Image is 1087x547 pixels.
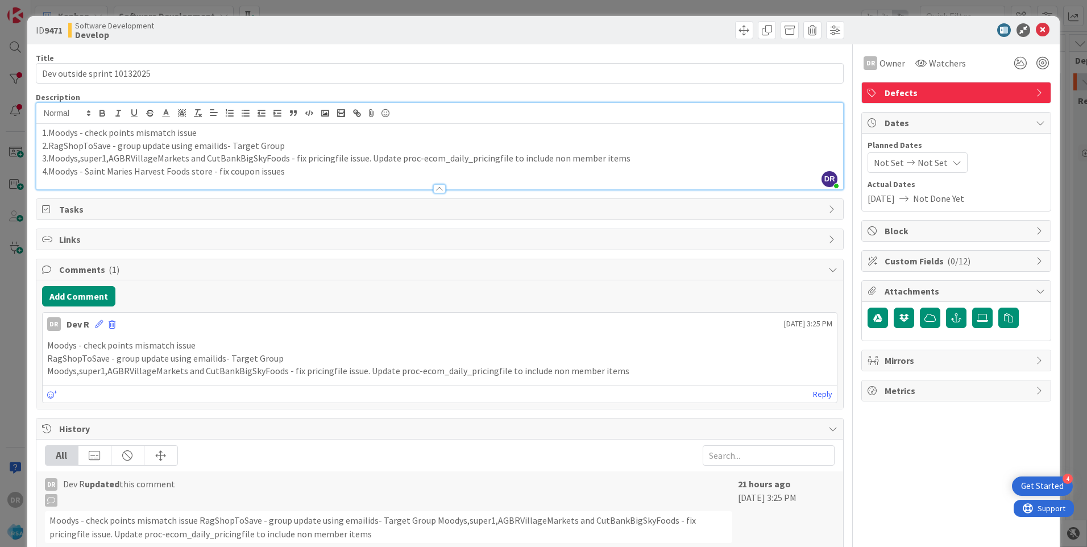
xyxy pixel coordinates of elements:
[42,139,837,152] p: 2.RagShopToSave - group update using emailids- Target Group
[42,126,837,139] p: 1.Moodys - check points mismatch issue
[47,352,832,365] p: RagShopToSave - group update using emailids- Target Group
[885,384,1030,397] span: Metrics
[47,339,832,352] p: Moodys - check points mismatch issue
[36,63,844,84] input: type card name here...
[59,233,823,246] span: Links
[822,171,837,187] span: DR
[738,478,791,490] b: 21 hours ago
[885,86,1030,100] span: Defects
[947,255,970,267] span: ( 0/12 )
[885,354,1030,367] span: Mirrors
[47,317,61,331] div: DR
[75,30,154,39] b: Develop
[1021,480,1064,492] div: Get Started
[85,478,119,490] b: updated
[36,53,54,63] label: Title
[868,139,1045,151] span: Planned Dates
[874,156,904,169] span: Not Set
[109,264,119,275] span: ( 1 )
[45,478,57,491] div: DR
[47,364,832,378] p: Moodys,super1,AGBRVillageMarkets and CutBankBigSkyFoods - fix pricingfile issue. Update proc-ecom...
[703,445,835,466] input: Search...
[918,156,948,169] span: Not Set
[45,511,732,543] div: Moodys - check points mismatch issue RagShopToSave - group update using emailids- Target Group Mo...
[1063,474,1073,484] div: 4
[929,56,966,70] span: Watchers
[36,92,80,102] span: Description
[59,263,823,276] span: Comments
[1012,476,1073,496] div: Open Get Started checklist, remaining modules: 4
[75,21,154,30] span: Software Development
[36,23,63,37] span: ID
[913,192,964,205] span: Not Done Yet
[63,477,175,507] span: Dev R this comment
[879,56,905,70] span: Owner
[885,116,1030,130] span: Dates
[738,477,835,543] div: [DATE] 3:25 PM
[868,179,1045,190] span: Actual Dates
[885,224,1030,238] span: Block
[45,446,78,465] div: All
[59,422,823,436] span: History
[885,254,1030,268] span: Custom Fields
[24,2,52,15] span: Support
[42,165,837,178] p: 4.Moodys - Saint Maries Harvest Foods store - fix coupon issues
[868,192,895,205] span: [DATE]
[813,387,832,401] a: Reply
[67,317,89,331] div: Dev R
[44,24,63,36] b: 9471
[59,202,823,216] span: Tasks
[784,318,832,330] span: [DATE] 3:25 PM
[885,284,1030,298] span: Attachments
[864,56,877,70] div: DR
[42,152,837,165] p: 3.Moodys,super1,AGBRVillageMarkets and CutBankBigSkyFoods - fix pricingfile issue. Update proc-ec...
[42,286,115,306] button: Add Comment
